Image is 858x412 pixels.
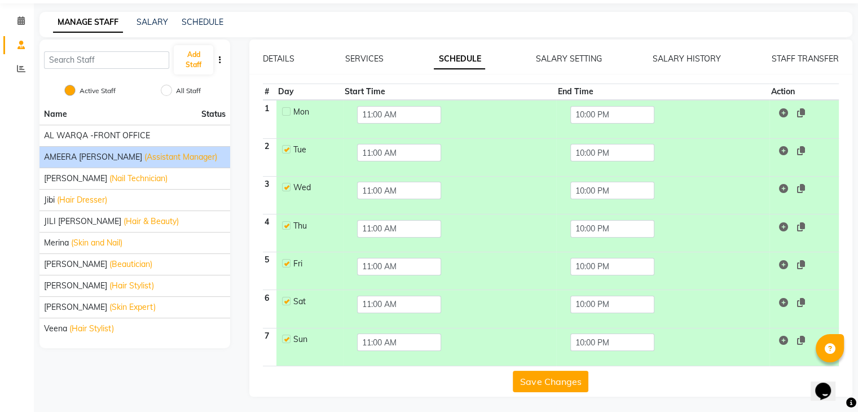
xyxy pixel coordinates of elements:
a: SERVICES [345,54,384,64]
span: Veena [44,323,67,335]
th: 1 [263,100,276,138]
button: Add Staff [174,45,213,74]
th: 3 [263,176,276,214]
th: Day [276,84,343,100]
a: MANAGE STAFF [53,12,123,33]
th: 6 [263,290,276,328]
th: Action [769,84,839,100]
iframe: chat widget [811,367,847,401]
span: Name [44,109,67,119]
span: (Assistant Manager) [144,151,217,163]
span: AL WARQA -FRONT OFFICE [44,130,150,142]
a: STAFF TRANSFER [772,54,839,64]
div: Tue [293,144,338,156]
div: Fri [293,258,338,270]
label: All Staff [176,86,201,96]
a: SCHEDULE [182,17,223,27]
input: Search Staff [44,51,169,69]
th: Start Time [343,84,556,100]
a: DETAILS [263,54,294,64]
span: Jibi [44,194,55,206]
div: Mon [293,106,338,118]
span: JILI [PERSON_NAME] [44,216,121,227]
span: (Hair Stylist) [69,323,114,335]
a: SALARY [137,17,168,27]
span: [PERSON_NAME] [44,301,107,313]
span: (Skin Expert) [109,301,156,313]
a: SCHEDULE [434,49,485,69]
span: (Hair & Beauty) [124,216,179,227]
span: (Skin and Nail) [71,237,122,249]
label: Active Staff [80,86,116,96]
th: # [263,84,276,100]
span: (Hair Stylist) [109,280,154,292]
div: Sat [293,296,338,308]
span: [PERSON_NAME] [44,173,107,185]
div: Sun [293,334,338,345]
th: 4 [263,214,276,252]
th: 2 [263,138,276,176]
span: [PERSON_NAME] [44,258,107,270]
div: Thu [293,220,338,232]
th: End Time [556,84,769,100]
span: (Hair Dresser) [57,194,107,206]
span: [PERSON_NAME] [44,280,107,292]
span: (Nail Technician) [109,173,168,185]
th: 5 [263,252,276,290]
span: Merina [44,237,69,249]
th: 7 [263,328,276,366]
span: Status [201,108,226,120]
div: Wed [293,182,338,194]
button: Save Changes [513,371,588,392]
span: AMEERA [PERSON_NAME] [44,151,142,163]
a: SALARY HISTORY [653,54,721,64]
a: SALARY SETTING [536,54,602,64]
span: (Beautician) [109,258,152,270]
